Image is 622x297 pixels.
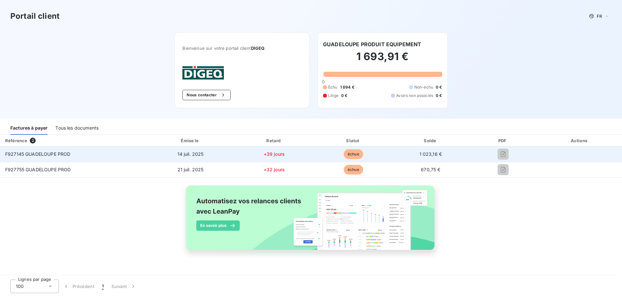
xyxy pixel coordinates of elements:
[178,151,204,157] span: 14 juil. 2025
[182,90,230,100] button: Nous contacter
[55,121,98,135] div: Tous les documents
[264,151,285,157] span: +39 jours
[539,137,621,144] div: Actions
[344,149,363,159] span: échue
[180,182,442,261] img: banner
[396,93,433,99] span: Avoirs non associés
[59,280,98,293] button: Précédent
[5,151,70,157] span: F927145 GUADELOUPE PROD
[341,93,347,99] span: 0 €
[436,93,442,99] span: 0 €
[344,165,363,175] span: échue
[108,280,140,293] button: Suivant
[5,167,71,172] span: F927755 GUADELOUPE PROD
[10,10,60,22] h3: Portail client
[178,167,204,172] span: 21 juil. 2025
[30,138,36,143] span: 2
[340,84,354,90] span: 1 694 €
[251,46,265,51] span: DIGEQ
[98,280,108,293] button: 1
[420,151,442,157] span: 1 023,16 €
[421,167,440,172] span: 670,75 €
[102,283,104,290] span: 1
[10,121,48,135] div: Factures à payer
[436,84,442,90] span: 0 €
[328,93,339,99] span: Litige
[182,66,224,80] img: Company logo
[236,137,313,144] div: Retard
[323,50,442,69] h2: 1 693,91 €
[414,84,433,90] span: Non-échu
[597,14,602,19] span: FR
[328,84,338,90] span: Échu
[182,46,302,51] span: Bienvenue sur votre portail client .
[470,137,536,144] div: PDF
[323,40,421,48] h6: GUADELOUPE PRODUIT EQUIPEMENT
[322,79,325,84] span: 0
[5,138,27,143] div: Référence
[264,167,285,172] span: +32 jours
[148,137,233,144] div: Émise le
[394,137,467,144] div: Solde
[316,137,391,144] div: Statut
[16,283,24,290] span: 100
